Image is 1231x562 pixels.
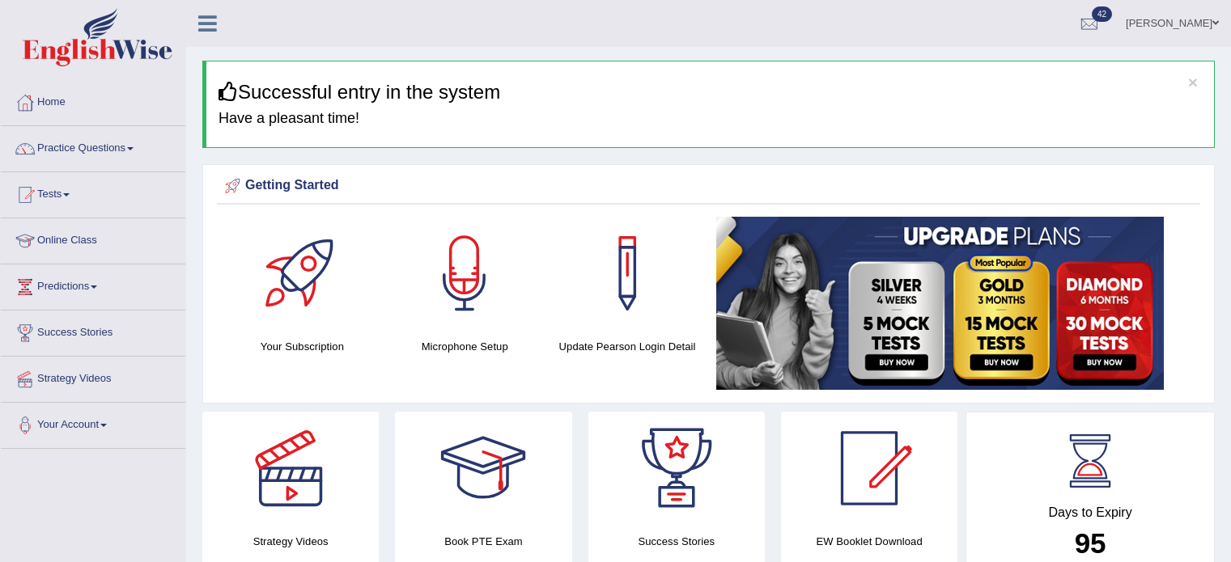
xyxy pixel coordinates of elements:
[1,172,185,213] a: Tests
[554,338,701,355] h4: Update Pearson Login Detail
[1,80,185,120] a: Home
[1092,6,1112,22] span: 42
[1188,74,1198,91] button: ×
[202,533,379,550] h4: Strategy Videos
[1,218,185,259] a: Online Class
[229,338,376,355] h4: Your Subscription
[984,505,1196,520] h4: Days to Expiry
[1,403,185,443] a: Your Account
[716,217,1164,390] img: small5.jpg
[781,533,957,550] h4: EW Booklet Download
[1075,527,1106,559] b: 95
[1,311,185,351] a: Success Stories
[395,533,571,550] h4: Book PTE Exam
[221,174,1196,198] div: Getting Started
[392,338,538,355] h4: Microphone Setup
[219,82,1202,103] h3: Successful entry in the system
[588,533,765,550] h4: Success Stories
[1,126,185,167] a: Practice Questions
[1,264,185,305] a: Predictions
[1,357,185,397] a: Strategy Videos
[219,111,1202,127] h4: Have a pleasant time!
